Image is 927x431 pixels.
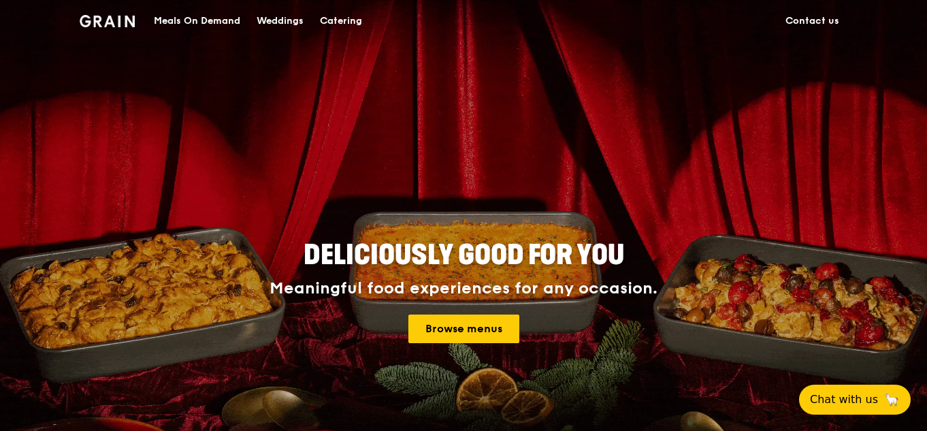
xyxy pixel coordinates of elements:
[218,279,709,298] div: Meaningful food experiences for any occasion.
[320,1,362,42] div: Catering
[304,239,624,272] span: Deliciously good for you
[810,392,878,408] span: Chat with us
[257,1,304,42] div: Weddings
[154,1,240,42] div: Meals On Demand
[248,1,312,42] a: Weddings
[80,15,135,27] img: Grain
[799,385,911,415] button: Chat with us🦙
[408,315,519,343] a: Browse menus
[312,1,370,42] a: Catering
[777,1,847,42] a: Contact us
[883,392,900,408] span: 🦙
